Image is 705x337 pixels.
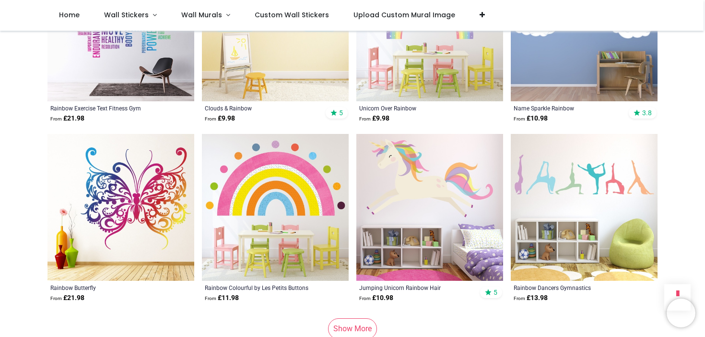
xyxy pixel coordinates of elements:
img: Rainbow Dancers Gymnastics Wall Sticker [511,134,658,281]
strong: £ 21.98 [50,293,84,303]
iframe: Brevo live chat [667,299,695,327]
img: Rainbow Butterfly Wall Sticker [47,134,194,281]
a: Rainbow Colourful by Les Petits Buttons [205,284,317,291]
a: Clouds & Rainbow [205,104,317,112]
a: Name Sparkle Rainbow [514,104,626,112]
span: From [359,296,371,301]
span: Wall Murals [181,10,222,20]
span: Wall Stickers [104,10,149,20]
strong: £ 13.98 [514,293,548,303]
span: From [205,296,216,301]
strong: £ 11.98 [205,293,239,303]
a: Rainbow Dancers Gymnastics [514,284,626,291]
span: From [514,296,525,301]
a: Unicorn Over Rainbow [359,104,472,112]
strong: £ 10.98 [359,293,393,303]
span: From [50,296,62,301]
span: From [359,116,371,121]
strong: £ 9.98 [205,114,235,123]
span: From [205,116,216,121]
span: From [50,116,62,121]
span: Custom Wall Stickers [255,10,329,20]
img: Jumping Unicorn Rainbow Hair Wall Sticker [356,134,503,281]
strong: £ 10.98 [514,114,548,123]
a: Rainbow Exercise Text Fitness Gym [50,104,163,112]
a: Jumping Unicorn Rainbow Hair [359,284,472,291]
a: Rainbow Butterfly [50,284,163,291]
strong: £ 21.98 [50,114,84,123]
span: 5 [339,108,343,117]
span: From [514,116,525,121]
img: Rainbow Colourful Wall Sticker by Les Petits Buttons [202,134,349,281]
span: Upload Custom Mural Image [353,10,455,20]
span: 5 [493,288,497,297]
span: 3.8 [642,108,652,117]
strong: £ 9.98 [359,114,389,123]
span: Home [59,10,80,20]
